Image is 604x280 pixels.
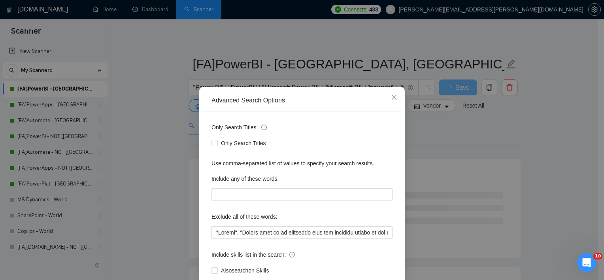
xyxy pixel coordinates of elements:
label: Include any of these words: [211,172,279,185]
span: Also search on Skills [218,266,272,275]
span: info-circle [261,125,267,130]
span: Only Search Titles: [211,123,267,132]
div: Advanced Search Options [211,96,393,105]
label: Exclude all of these words: [211,210,277,223]
button: Close [383,87,405,108]
span: close [391,94,397,100]
iframe: Intercom live chat [577,253,596,272]
span: Only Search Titles [218,139,269,148]
div: Use comma-separated list of values to specify your search results. [211,159,393,168]
span: Include skills list in the search: [211,250,295,259]
span: 10 [593,253,602,259]
span: info-circle [289,252,295,257]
